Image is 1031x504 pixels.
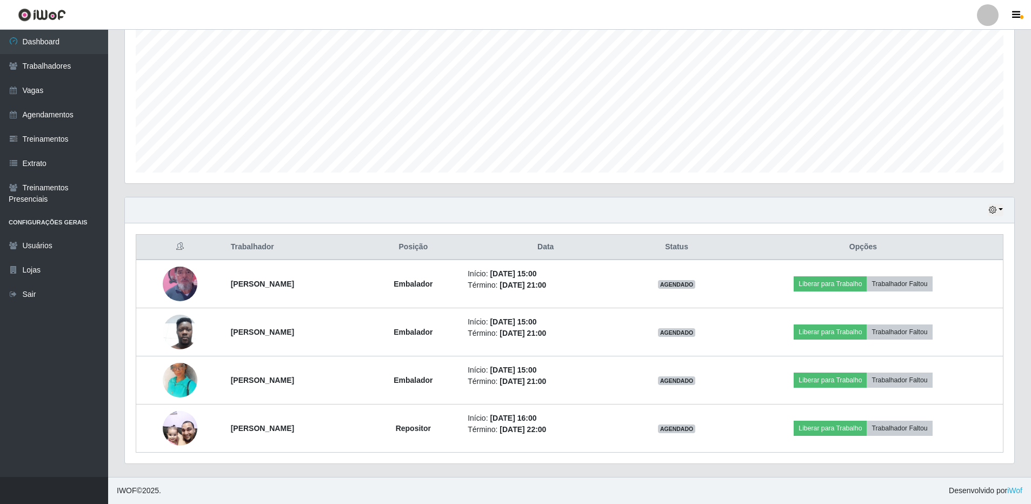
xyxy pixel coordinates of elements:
[658,376,696,385] span: AGENDADO
[794,324,867,340] button: Liberar para Trabalho
[396,424,431,433] strong: Repositor
[723,235,1003,260] th: Opções
[867,373,932,388] button: Trabalhador Faltou
[949,485,1022,496] span: Desenvolvido por
[468,268,623,280] li: Início:
[468,316,623,328] li: Início:
[658,328,696,337] span: AGENDADO
[794,276,867,291] button: Liberar para Trabalho
[468,376,623,387] li: Término:
[500,329,546,337] time: [DATE] 21:00
[231,376,294,384] strong: [PERSON_NAME]
[630,235,723,260] th: Status
[468,364,623,376] li: Início:
[490,317,536,326] time: [DATE] 15:00
[867,276,932,291] button: Trabalhador Faltou
[117,485,161,496] span: © 2025 .
[365,235,462,260] th: Posição
[231,424,294,433] strong: [PERSON_NAME]
[794,421,867,436] button: Liberar para Trabalho
[394,376,433,384] strong: Embalador
[231,328,294,336] strong: [PERSON_NAME]
[163,309,197,355] img: 1752240503599.jpeg
[658,280,696,289] span: AGENDADO
[867,421,932,436] button: Trabalhador Faltou
[490,366,536,374] time: [DATE] 15:00
[468,424,623,435] li: Término:
[500,377,546,386] time: [DATE] 21:00
[468,280,623,291] li: Término:
[500,281,546,289] time: [DATE] 21:00
[163,253,197,315] img: 1752090635186.jpeg
[231,280,294,288] strong: [PERSON_NAME]
[867,324,932,340] button: Trabalhador Faltou
[468,413,623,424] li: Início:
[658,425,696,433] span: AGENDADO
[1007,486,1022,495] a: iWof
[490,414,536,422] time: [DATE] 16:00
[794,373,867,388] button: Liberar para Trabalho
[500,425,546,434] time: [DATE] 22:00
[394,280,433,288] strong: Embalador
[490,269,536,278] time: [DATE] 15:00
[18,8,66,22] img: CoreUI Logo
[224,235,365,260] th: Trabalhador
[163,405,197,451] img: 1753143991277.jpeg
[468,328,623,339] li: Término:
[394,328,433,336] strong: Embalador
[117,486,137,495] span: IWOF
[163,349,197,411] img: 1758382389452.jpeg
[461,235,630,260] th: Data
